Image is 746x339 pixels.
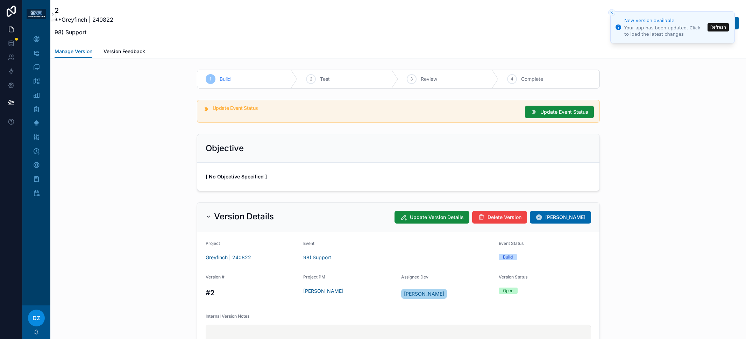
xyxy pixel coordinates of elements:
button: Close toast [608,9,615,16]
span: Version Status [499,274,527,280]
span: Manage Version [55,48,92,55]
span: Version Feedback [104,48,145,55]
button: Update Event Status [525,106,594,118]
h3: #2 [206,288,298,298]
p: **Greyfinch | 240822 [55,15,113,24]
a: 98) Support [303,254,331,261]
span: Build [220,76,231,83]
a: Greyfinch | 240822 [206,254,251,261]
span: Delete Version [488,214,521,221]
div: New version available [624,17,705,24]
div: Open [503,288,513,294]
p: 98) Support [55,28,113,36]
span: Complete [521,76,543,83]
span: [PERSON_NAME] [545,214,585,221]
span: Event Status [499,241,524,246]
button: Refresh [708,23,729,31]
span: Review [421,76,437,83]
span: Internal Version Notes [206,313,249,319]
img: App logo [27,9,46,19]
a: Manage Version [55,45,92,58]
span: 1 [209,76,211,82]
div: Your app has been updated. Click to load the latest changes [624,25,705,37]
span: Project [206,241,220,246]
span: 2 [310,76,312,82]
span: 3 [410,76,413,82]
span: Assigned Dev [401,274,428,280]
span: Test [320,76,330,83]
span: Version # [206,274,225,280]
span: DZ [33,314,40,322]
strong: [ No Objective Specified ] [206,174,267,179]
span: [PERSON_NAME] [404,290,444,297]
span: 4 [511,76,513,82]
h5: Update Event Status [213,106,519,111]
a: Version Feedback [104,45,145,59]
div: scrollable content [22,28,50,209]
span: Event [303,241,314,246]
a: [PERSON_NAME] [401,289,447,299]
span: Update Version Details [410,214,464,221]
a: [PERSON_NAME] [303,288,343,295]
span: Project PM [303,274,325,280]
div: Build [503,254,513,260]
h1: 2 [55,6,113,15]
button: Update Version Details [395,211,469,224]
h2: Version Details [214,211,274,222]
span: Update Event Status [540,108,588,115]
h2: Objective [206,143,244,154]
button: [PERSON_NAME] [530,211,591,224]
button: Delete Version [472,211,527,224]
